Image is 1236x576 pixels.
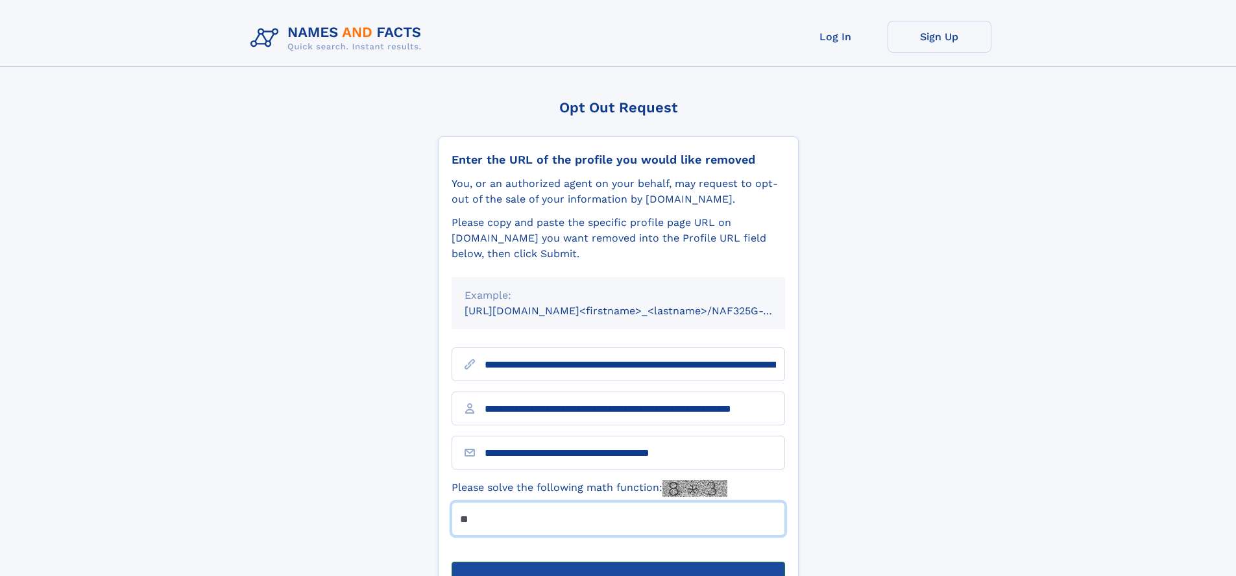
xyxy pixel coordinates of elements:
a: Sign Up [888,21,991,53]
label: Please solve the following math function: [452,480,727,497]
img: Logo Names and Facts [245,21,432,56]
a: Log In [784,21,888,53]
div: You, or an authorized agent on your behalf, may request to opt-out of the sale of your informatio... [452,176,785,207]
div: Please copy and paste the specific profile page URL on [DOMAIN_NAME] you want removed into the Pr... [452,215,785,262]
div: Opt Out Request [438,99,799,116]
div: Example: [465,288,772,303]
div: Enter the URL of the profile you would like removed [452,153,785,167]
small: [URL][DOMAIN_NAME]<firstname>_<lastname>/NAF325G-xxxxxxxx [465,305,810,317]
